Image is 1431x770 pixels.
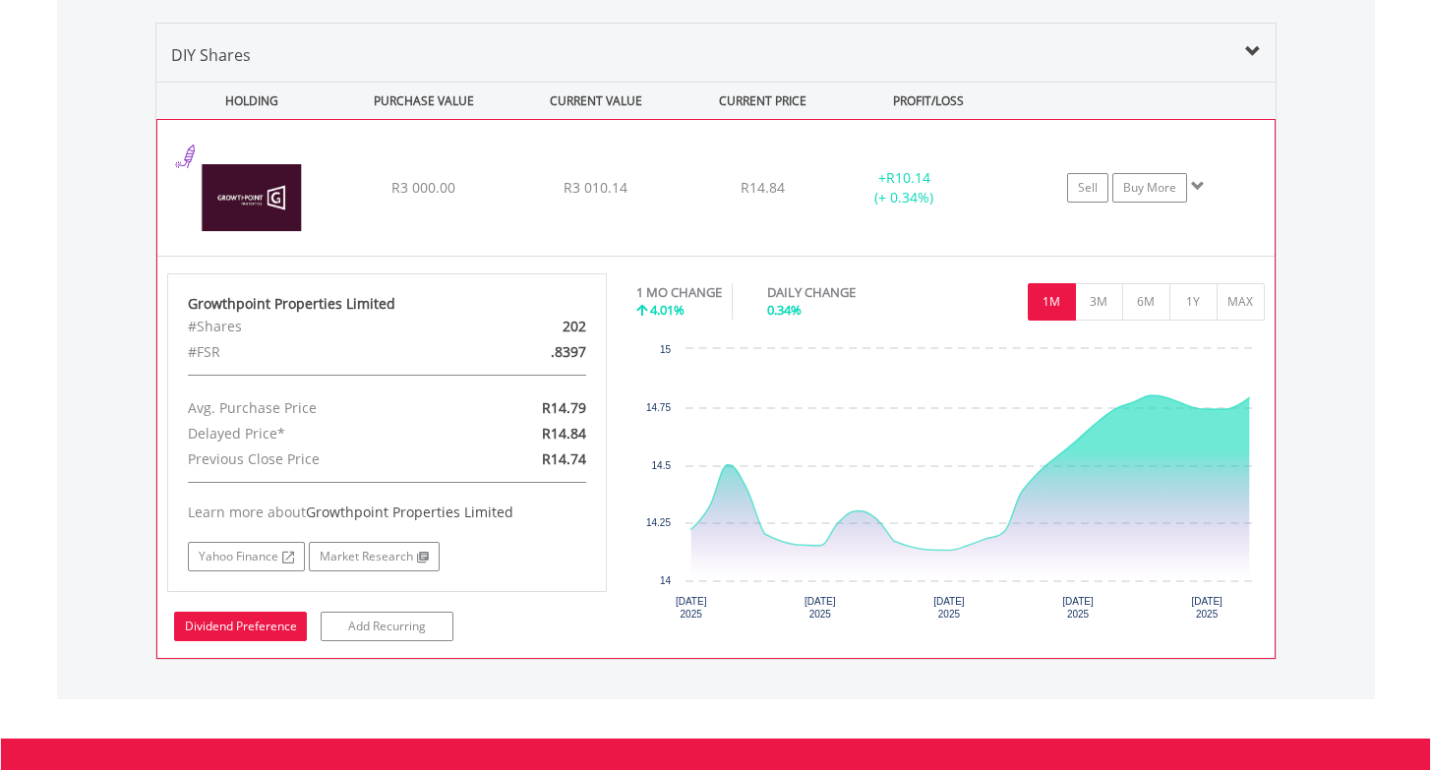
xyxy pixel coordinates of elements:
div: Learn more about [188,503,587,522]
div: PURCHASE VALUE [340,83,508,119]
div: Growthpoint Properties Limited [188,294,587,314]
div: Chart. Highcharts interactive chart. [636,339,1265,634]
a: Buy More [1112,173,1187,203]
div: .8397 [458,339,601,365]
span: R14.74 [542,449,586,468]
span: Growthpoint Properties Limited [306,503,513,521]
text: 14 [660,575,672,586]
div: PROFIT/LOSS [845,83,1013,119]
div: CURRENT VALUE [512,83,681,119]
div: #FSR [173,339,458,365]
text: [DATE] 2025 [676,596,707,620]
a: Sell [1067,173,1108,203]
text: [DATE] 2025 [1191,596,1222,620]
div: HOLDING [157,83,336,119]
button: 6M [1122,283,1170,321]
text: [DATE] 2025 [933,596,965,620]
div: 202 [458,314,601,339]
text: 14.5 [652,460,672,471]
a: Dividend Preference [174,612,307,641]
div: 1 MO CHANGE [636,283,722,302]
img: EQU.ZA.GRT.png [167,145,336,251]
span: R3 000.00 [391,178,455,197]
button: 1Y [1169,283,1218,321]
div: + (+ 0.34%) [830,168,978,207]
span: 0.34% [767,301,802,319]
a: Add Recurring [321,612,453,641]
text: [DATE] 2025 [805,596,836,620]
div: #Shares [173,314,458,339]
span: R3 010.14 [564,178,627,197]
span: DIY Shares [171,44,251,66]
text: 14.75 [646,402,671,413]
div: Avg. Purchase Price [173,395,458,421]
text: 14.25 [646,517,671,528]
button: 1M [1028,283,1076,321]
div: Previous Close Price [173,446,458,472]
text: 15 [660,344,672,355]
a: Yahoo Finance [188,542,305,571]
div: CURRENT PRICE [684,83,840,119]
div: DAILY CHANGE [767,283,924,302]
text: [DATE] 2025 [1062,596,1094,620]
a: Market Research [309,542,440,571]
div: Delayed Price* [173,421,458,446]
span: R14.84 [542,424,586,443]
span: 4.01% [650,301,685,319]
span: R10.14 [886,168,930,187]
button: MAX [1217,283,1265,321]
svg: Interactive chart [636,339,1265,634]
span: R14.79 [542,398,586,417]
button: 3M [1075,283,1123,321]
span: R14.84 [741,178,785,197]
